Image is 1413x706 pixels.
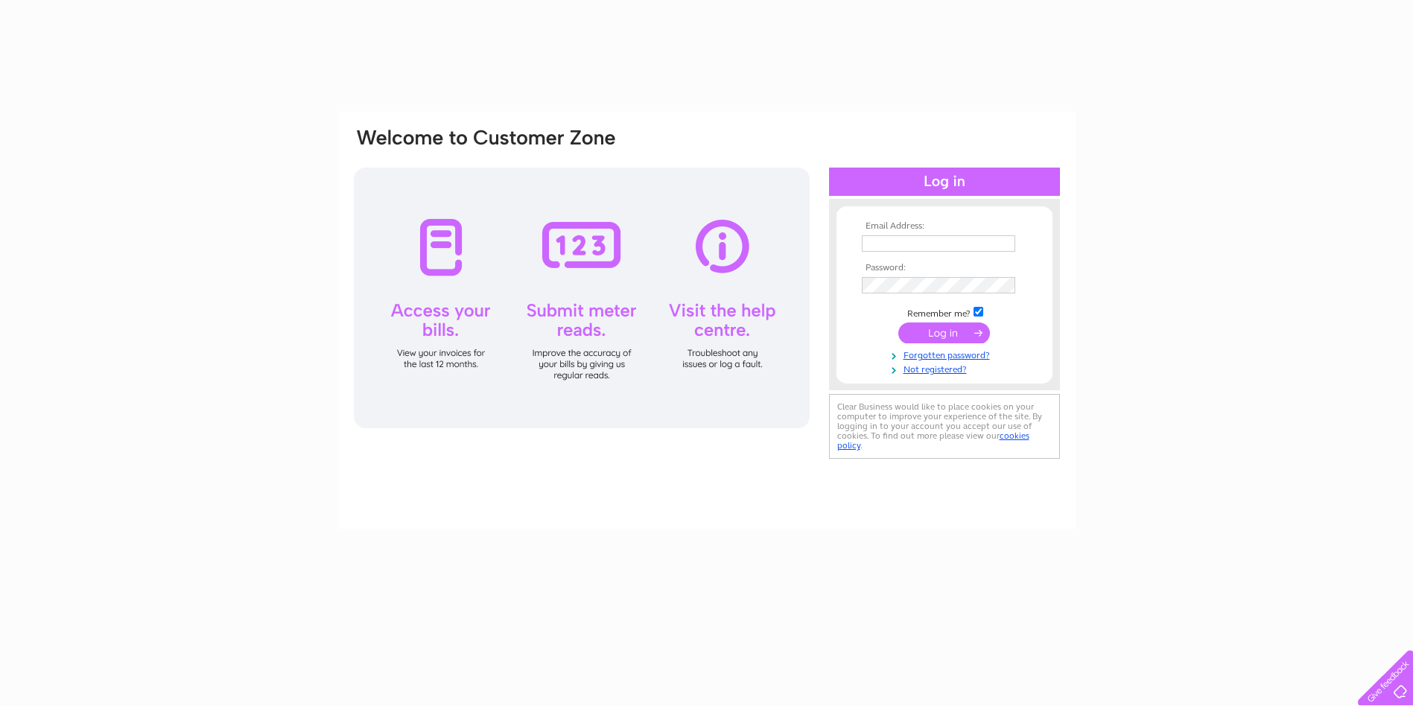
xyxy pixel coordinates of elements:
[862,361,1031,375] a: Not registered?
[858,221,1031,232] th: Email Address:
[858,305,1031,319] td: Remember me?
[837,430,1029,451] a: cookies policy
[898,322,990,343] input: Submit
[858,263,1031,273] th: Password:
[829,394,1060,459] div: Clear Business would like to place cookies on your computer to improve your experience of the sit...
[862,347,1031,361] a: Forgotten password?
